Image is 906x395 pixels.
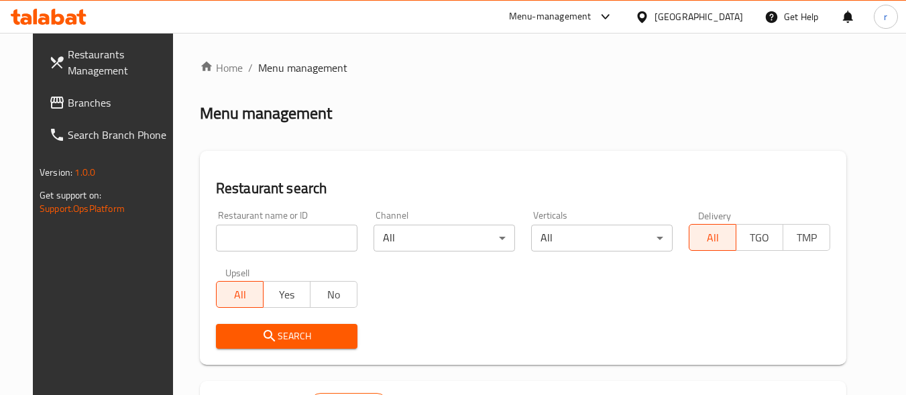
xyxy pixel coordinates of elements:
[655,9,743,24] div: [GEOGRAPHIC_DATA]
[689,224,736,251] button: All
[783,224,830,251] button: TMP
[695,228,731,247] span: All
[742,228,778,247] span: TGO
[200,60,846,76] nav: breadcrumb
[789,228,825,247] span: TMP
[248,60,253,76] li: /
[222,285,258,304] span: All
[38,87,184,119] a: Branches
[374,225,515,251] div: All
[216,281,264,308] button: All
[200,60,243,76] a: Home
[884,9,887,24] span: r
[269,285,305,304] span: Yes
[698,211,732,220] label: Delivery
[258,60,347,76] span: Menu management
[68,46,174,78] span: Restaurants Management
[216,178,830,199] h2: Restaurant search
[38,38,184,87] a: Restaurants Management
[40,164,72,181] span: Version:
[74,164,95,181] span: 1.0.0
[200,103,332,124] h2: Menu management
[40,186,101,204] span: Get support on:
[216,225,357,251] input: Search for restaurant name or ID..
[316,285,352,304] span: No
[68,95,174,111] span: Branches
[40,200,125,217] a: Support.OpsPlatform
[225,268,250,277] label: Upsell
[509,9,591,25] div: Menu-management
[736,224,783,251] button: TGO
[531,225,673,251] div: All
[216,324,357,349] button: Search
[68,127,174,143] span: Search Branch Phone
[310,281,357,308] button: No
[38,119,184,151] a: Search Branch Phone
[227,328,347,345] span: Search
[263,281,310,308] button: Yes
